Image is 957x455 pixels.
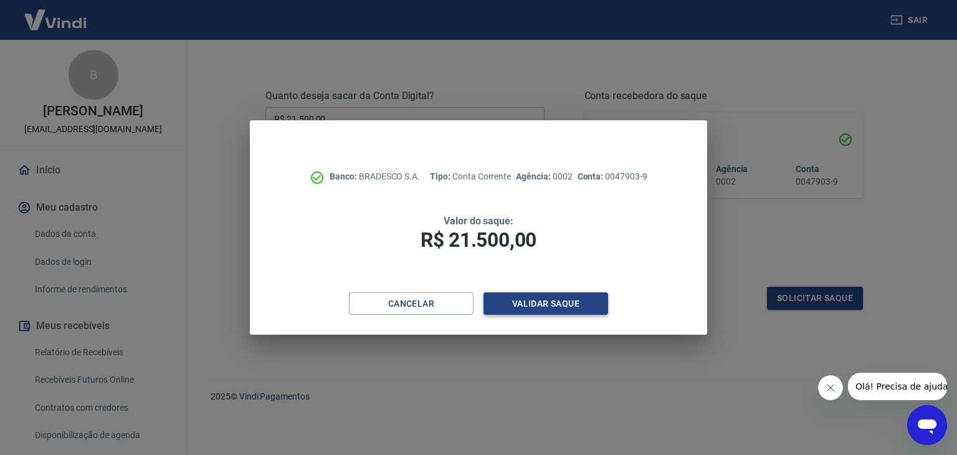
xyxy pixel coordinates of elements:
[430,170,511,183] p: Conta Corrente
[7,9,105,19] span: Olá! Precisa de ajuda?
[578,170,647,183] p: 0047903-9
[330,171,359,181] span: Banco:
[578,171,606,181] span: Conta:
[516,171,553,181] span: Agência:
[330,170,420,183] p: BRADESCO S.A.
[907,405,947,445] iframe: Botão para abrir a janela de mensagens
[483,292,608,315] button: Validar saque
[516,170,572,183] p: 0002
[444,215,513,227] span: Valor do saque:
[430,171,452,181] span: Tipo:
[848,373,947,400] iframe: Mensagem da empresa
[818,375,843,400] iframe: Fechar mensagem
[421,228,536,252] span: R$ 21.500,00
[349,292,474,315] button: Cancelar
